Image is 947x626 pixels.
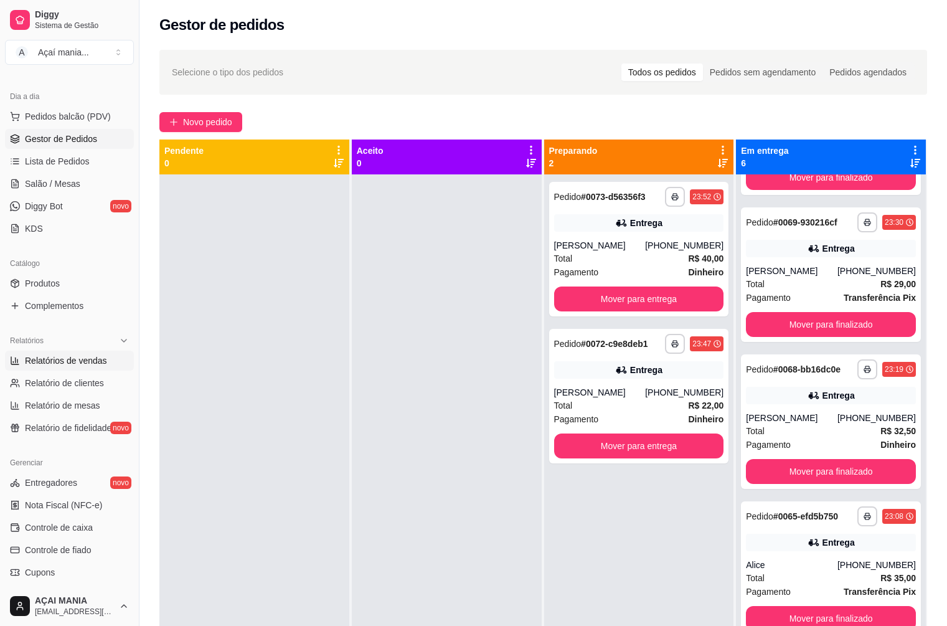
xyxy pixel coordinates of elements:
[35,21,129,31] span: Sistema de Gestão
[25,521,93,534] span: Controle de caixa
[880,426,916,436] strong: R$ 32,50
[880,440,916,450] strong: Dinheiro
[5,562,134,582] a: Cupons
[5,518,134,538] a: Controle de caixa
[25,566,55,579] span: Cupons
[25,499,102,511] span: Nota Fiscal (NFC-e)
[581,192,646,202] strong: # 0073-d56356f3
[5,373,134,393] a: Relatório de clientes
[5,473,134,493] a: Entregadoresnovo
[554,434,724,458] button: Mover para entrega
[746,438,791,452] span: Pagamento
[645,239,723,252] div: [PHONE_NUMBER]
[554,386,646,399] div: [PERSON_NAME]
[746,265,837,277] div: [PERSON_NAME]
[16,46,28,59] span: A
[630,364,662,376] div: Entrega
[630,217,662,229] div: Entrega
[554,239,646,252] div: [PERSON_NAME]
[837,265,916,277] div: [PHONE_NUMBER]
[746,585,791,599] span: Pagamento
[741,157,788,169] p: 6
[880,573,916,583] strong: R$ 35,00
[25,200,63,212] span: Diggy Bot
[10,336,44,346] span: Relatórios
[5,540,134,560] a: Controle de fiado
[5,196,134,216] a: Diggy Botnovo
[885,364,903,374] div: 23:19
[746,291,791,305] span: Pagamento
[746,511,773,521] span: Pedido
[5,219,134,239] a: KDS
[25,300,83,312] span: Complementos
[183,115,232,129] span: Novo pedido
[746,424,765,438] span: Total
[554,192,582,202] span: Pedido
[844,293,916,303] strong: Transferência Pix
[169,118,178,126] span: plus
[746,571,765,585] span: Total
[5,418,134,438] a: Relatório de fidelidadenovo
[25,155,90,168] span: Lista de Pedidos
[773,364,841,374] strong: # 0068-bb16dc0e
[746,217,773,227] span: Pedido
[645,386,723,399] div: [PHONE_NUMBER]
[688,401,723,410] strong: R$ 22,00
[688,254,723,263] strong: R$ 40,00
[164,145,204,157] p: Pendente
[5,351,134,371] a: Relatórios de vendas
[159,15,285,35] h2: Gestor de pedidos
[5,40,134,65] button: Select a team
[38,46,89,59] div: Açaí mania ...
[822,64,913,81] div: Pedidos agendados
[357,157,384,169] p: 0
[837,559,916,571] div: [PHONE_NUMBER]
[5,585,134,605] a: Clientes
[5,87,134,107] div: Dia a dia
[5,273,134,293] a: Produtos
[822,536,855,549] div: Entrega
[549,145,598,157] p: Preparando
[554,412,599,426] span: Pagamento
[554,265,599,279] span: Pagamento
[746,412,837,424] div: [PERSON_NAME]
[837,412,916,424] div: [PHONE_NUMBER]
[746,312,916,337] button: Mover para finalizado
[35,607,114,617] span: [EMAIL_ADDRESS][DOMAIN_NAME]
[35,595,114,607] span: AÇAI MANIA
[885,217,903,227] div: 23:30
[25,377,104,389] span: Relatório de clientes
[172,65,283,79] span: Selecione o tipo dos pedidos
[5,254,134,273] div: Catálogo
[5,296,134,316] a: Complementos
[35,9,129,21] span: Diggy
[581,339,648,349] strong: # 0072-c9e8deb1
[880,279,916,289] strong: R$ 29,00
[692,192,711,202] div: 23:52
[746,459,916,484] button: Mover para finalizado
[773,511,838,521] strong: # 0065-efd5b750
[5,107,134,126] button: Pedidos balcão (PDV)
[621,64,703,81] div: Todos os pedidos
[885,511,903,521] div: 23:08
[5,591,134,621] button: AÇAI MANIA[EMAIL_ADDRESS][DOMAIN_NAME]
[692,339,711,349] div: 23:47
[554,339,582,349] span: Pedido
[554,399,573,412] span: Total
[5,453,134,473] div: Gerenciar
[554,252,573,265] span: Total
[822,242,855,255] div: Entrega
[25,277,60,290] span: Produtos
[741,145,788,157] p: Em entrega
[5,174,134,194] a: Salão / Mesas
[746,559,837,571] div: Alice
[25,544,92,556] span: Controle de fiado
[822,389,855,402] div: Entrega
[746,165,916,190] button: Mover para finalizado
[773,217,837,227] strong: # 0069-930216cf
[25,133,97,145] span: Gestor de Pedidos
[25,178,80,190] span: Salão / Mesas
[688,414,723,424] strong: Dinheiro
[703,64,822,81] div: Pedidos sem agendamento
[25,354,107,367] span: Relatórios de vendas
